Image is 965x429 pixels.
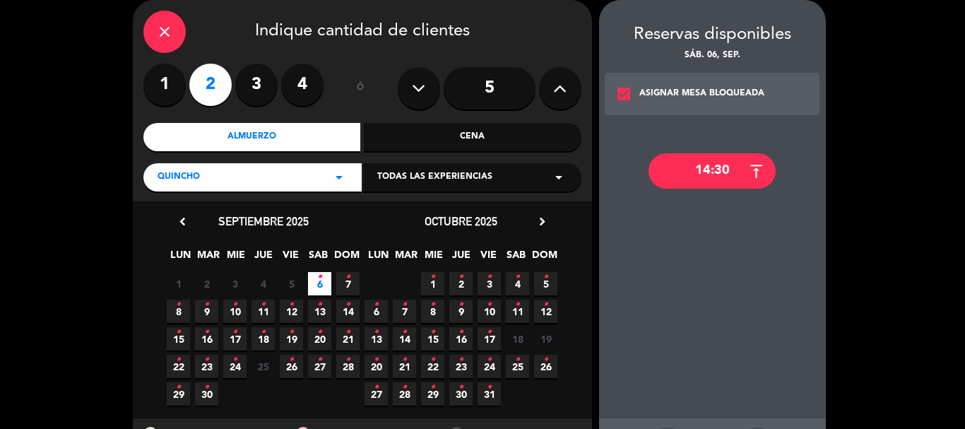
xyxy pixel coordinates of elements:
i: • [458,348,463,371]
span: 13 [308,300,331,323]
i: • [374,376,379,399]
i: • [317,293,322,316]
i: • [345,348,350,371]
i: • [430,293,435,316]
span: DOM [532,247,555,270]
span: 21 [393,355,416,378]
span: 7 [336,272,360,295]
span: 8 [167,300,190,323]
i: • [261,321,266,343]
span: MIE [422,247,445,270]
i: • [487,321,492,343]
span: 2 [449,272,473,295]
span: 19 [534,327,557,351]
span: 15 [167,327,190,351]
span: 10 [223,300,247,323]
span: JUE [449,247,473,270]
i: • [430,321,435,343]
span: 2 [195,272,218,295]
span: MIE [224,247,247,270]
span: 23 [195,355,218,378]
span: 29 [167,382,190,406]
i: • [232,348,237,371]
span: 9 [195,300,218,323]
span: 16 [195,327,218,351]
i: • [176,321,181,343]
span: 3 [478,272,501,295]
span: 18 [506,327,529,351]
i: • [487,266,492,288]
i: • [345,266,350,288]
span: 9 [449,300,473,323]
span: 17 [223,327,247,351]
i: • [261,293,266,316]
span: LUN [169,247,192,270]
i: • [374,321,379,343]
i: • [176,293,181,316]
i: • [458,321,463,343]
div: Reservas disponibles [599,21,826,49]
span: 10 [478,300,501,323]
span: 4 [251,272,275,295]
span: 29 [421,382,444,406]
i: • [176,348,181,371]
span: 20 [308,327,331,351]
label: 3 [235,64,278,106]
i: • [289,348,294,371]
i: • [204,348,209,371]
span: 17 [478,327,501,351]
i: • [543,293,548,316]
span: 27 [308,355,331,378]
span: 31 [478,382,501,406]
i: • [204,293,209,316]
i: • [515,348,520,371]
span: MAR [394,247,418,270]
span: septiembre 2025 [218,214,309,228]
div: sáb. 06, sep. [599,49,826,63]
label: 2 [189,64,232,106]
span: 25 [251,355,275,378]
span: 26 [534,355,557,378]
label: 4 [281,64,324,106]
span: 3 [223,272,247,295]
span: SAB [504,247,528,270]
span: 12 [534,300,557,323]
span: MAR [196,247,220,270]
span: 1 [167,272,190,295]
i: arrow_drop_down [550,169,567,186]
i: chevron_right [535,214,550,229]
span: 13 [365,327,388,351]
i: • [374,348,379,371]
span: 11 [251,300,275,323]
i: • [317,321,322,343]
i: • [374,293,379,316]
i: close [156,23,173,40]
i: check_box [615,86,632,102]
span: 4 [506,272,529,295]
span: 7 [393,300,416,323]
span: 14 [336,300,360,323]
i: • [458,376,463,399]
i: • [317,348,322,371]
i: arrow_drop_down [331,169,348,186]
i: • [458,293,463,316]
span: 19 [280,327,303,351]
i: • [430,266,435,288]
span: 5 [534,272,557,295]
span: 28 [393,382,416,406]
div: ASIGNAR MESA BLOQUEADA [639,87,764,101]
span: 25 [506,355,529,378]
div: Cena [364,123,581,151]
span: 20 [365,355,388,378]
i: • [430,348,435,371]
i: • [345,321,350,343]
i: • [232,321,237,343]
span: 5 [280,272,303,295]
span: 23 [449,355,473,378]
span: 14 [393,327,416,351]
i: • [402,348,407,371]
i: • [345,293,350,316]
span: 12 [280,300,303,323]
span: JUE [251,247,275,270]
i: chevron_left [175,214,190,229]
